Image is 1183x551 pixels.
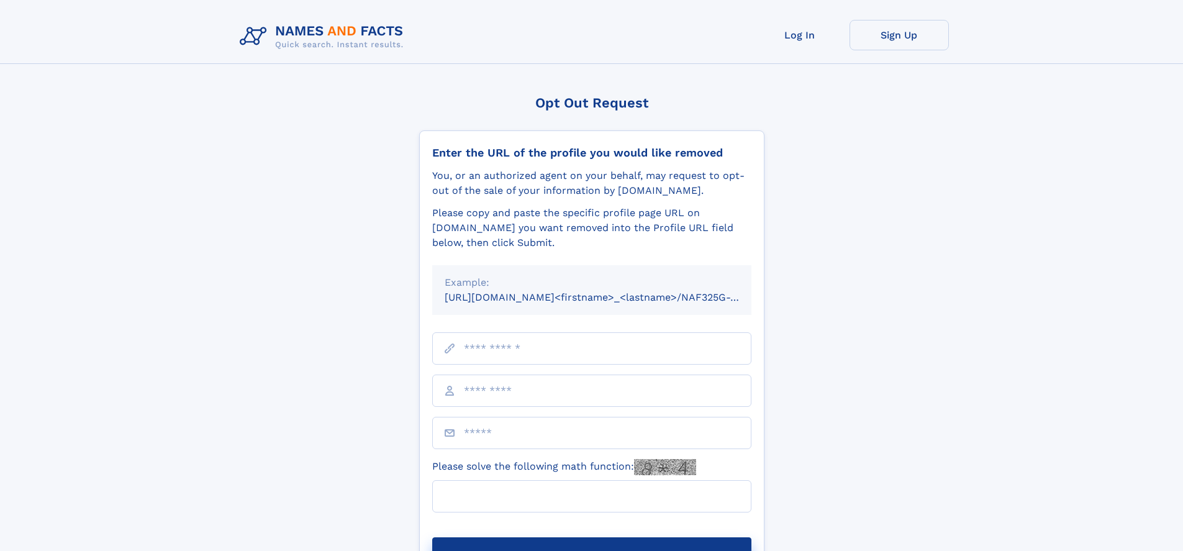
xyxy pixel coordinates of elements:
[445,291,775,303] small: [URL][DOMAIN_NAME]<firstname>_<lastname>/NAF325G-xxxxxxxx
[235,20,414,53] img: Logo Names and Facts
[432,459,696,475] label: Please solve the following math function:
[432,168,751,198] div: You, or an authorized agent on your behalf, may request to opt-out of the sale of your informatio...
[850,20,949,50] a: Sign Up
[432,206,751,250] div: Please copy and paste the specific profile page URL on [DOMAIN_NAME] you want removed into the Pr...
[445,275,739,290] div: Example:
[419,95,764,111] div: Opt Out Request
[750,20,850,50] a: Log In
[432,146,751,160] div: Enter the URL of the profile you would like removed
